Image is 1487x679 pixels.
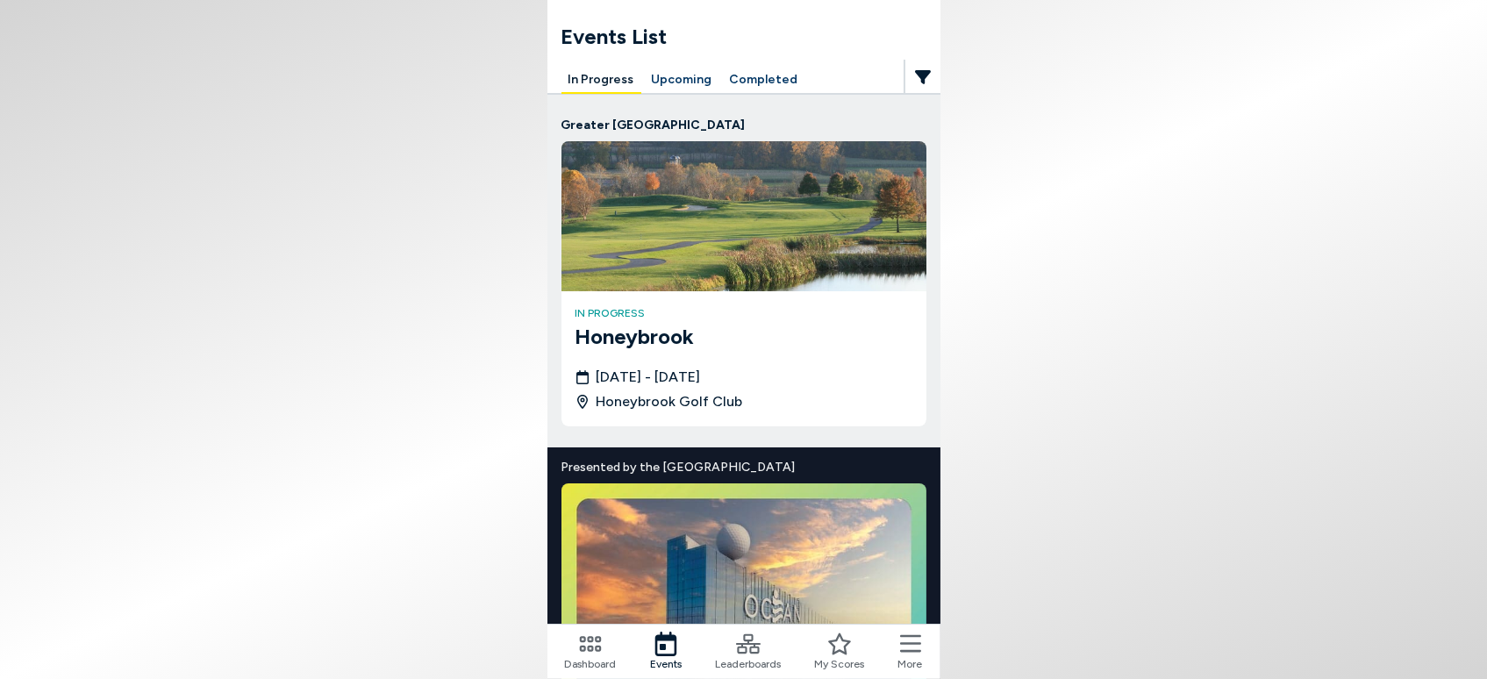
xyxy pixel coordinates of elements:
span: Dashboard [565,656,617,672]
button: In Progress [561,67,641,94]
span: Honeybrook Golf Club [597,391,743,412]
a: Leaderboards [715,632,781,672]
h1: Events List [561,21,940,53]
h3: Honeybrook [575,321,912,353]
button: Completed [723,67,805,94]
a: My Scores [814,632,864,672]
h4: in progress [575,305,912,321]
span: Events [650,656,682,672]
span: My Scores [814,656,864,672]
span: More [898,656,923,672]
span: Leaderboards [715,656,781,672]
a: Events [650,632,682,672]
a: Honeybrookin progressHoneybrook[DATE] - [DATE]Honeybrook Golf Club [561,141,926,426]
span: Presented by the [GEOGRAPHIC_DATA] [561,458,926,476]
div: Manage your account [547,67,940,94]
img: Honeybrook [561,141,926,291]
button: Upcoming [645,67,719,94]
span: [DATE] - [DATE] [597,367,701,388]
a: Dashboard [565,632,617,672]
p: Greater [GEOGRAPHIC_DATA] [561,116,926,134]
button: More [898,632,923,672]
